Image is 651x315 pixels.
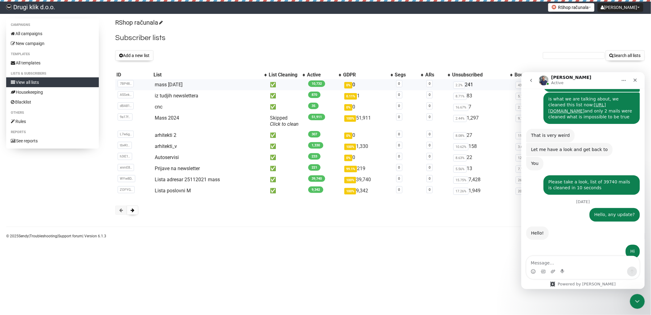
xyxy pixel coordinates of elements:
li: Templates [6,51,99,58]
div: Hide [572,72,590,78]
button: [PERSON_NAME] [598,3,643,12]
span: 7BP48.. [118,80,134,87]
a: arhitekti 2 [155,132,176,138]
span: 8.63% [453,154,467,162]
img: 8de6925a14bec10a103b3121561b8636 [6,4,12,10]
th: Hide: No sort applied, sorting is disabled [571,71,591,79]
span: 0.11% [344,93,357,100]
td: 32 [513,152,571,163]
a: Click to clean [270,121,299,127]
td: 1,949 [451,185,513,196]
a: 0 [429,115,430,119]
span: 307 [308,131,321,137]
div: ARs [425,72,445,78]
td: ✅ [267,141,306,152]
span: 100% [344,177,356,183]
span: L7w6g.. [118,131,134,138]
span: 16.67% [453,104,468,111]
td: 14,339 [513,174,571,185]
span: 7.14% [516,166,529,173]
li: Others [6,109,99,117]
td: 39,740 [342,174,394,185]
a: Lista poslovni M [155,188,191,194]
div: Unsubscribed [452,72,507,78]
a: 0 [398,177,400,181]
th: Delete: No sort applied, activate to apply an ascending sort [609,71,645,79]
td: ✅ [267,101,306,112]
td: 219 [342,163,394,174]
span: 5.74% [516,93,529,100]
div: GDPR [343,72,388,78]
a: Support forum [58,234,82,238]
td: 27 [451,130,513,141]
th: Active: No sort applied, activate to apply an ascending sort [306,71,342,79]
span: 2.44% [453,115,467,122]
span: 221 [308,164,321,171]
a: RShop računala [115,19,162,26]
a: All templates [6,58,99,68]
span: dBA81.. [118,102,134,109]
div: Delete [611,72,639,78]
span: 9.77% [516,115,529,122]
span: 12.08% [516,154,531,162]
span: 5.56% [453,166,467,173]
span: 0% [344,104,352,111]
td: 0 [342,101,394,112]
td: 53 [513,90,571,101]
td: 83 [451,90,513,101]
span: ZOFYG.. [118,186,135,193]
span: 51,911 [308,114,325,120]
span: 39,740 [308,175,325,182]
td: 51,911 [342,112,394,130]
a: Prijave na newsletter [155,166,200,171]
span: 100% [344,115,356,122]
span: 10,732 [308,80,325,87]
span: Skipped [270,115,299,127]
td: ✅ [267,174,306,185]
div: Bounced [514,72,569,78]
span: 100% [344,188,356,194]
th: List Cleaning: No sort applied, activate to apply an ascending sort [267,71,306,79]
a: Mass 2024 [155,115,179,121]
a: 0 [429,177,430,181]
span: 35 [308,103,319,109]
a: 0 [429,104,430,108]
span: 0% [344,133,352,139]
div: List [153,72,261,78]
td: 51 [513,141,571,152]
a: 0 [398,188,400,192]
th: GDPR: No sort applied, activate to apply an ascending sort [342,71,394,79]
span: 9,342 [308,186,323,193]
a: 0 [398,104,400,108]
td: 8,136 [513,79,571,90]
span: 10.62% [453,143,468,150]
a: 0 [429,154,430,158]
td: 1,297 [451,112,513,130]
td: ✅ [267,152,306,163]
td: 17 [513,163,571,174]
span: 8.08% [453,132,467,139]
a: mass [DATE] [155,82,183,88]
td: 0 [342,79,394,90]
td: 1,330 [342,141,394,152]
